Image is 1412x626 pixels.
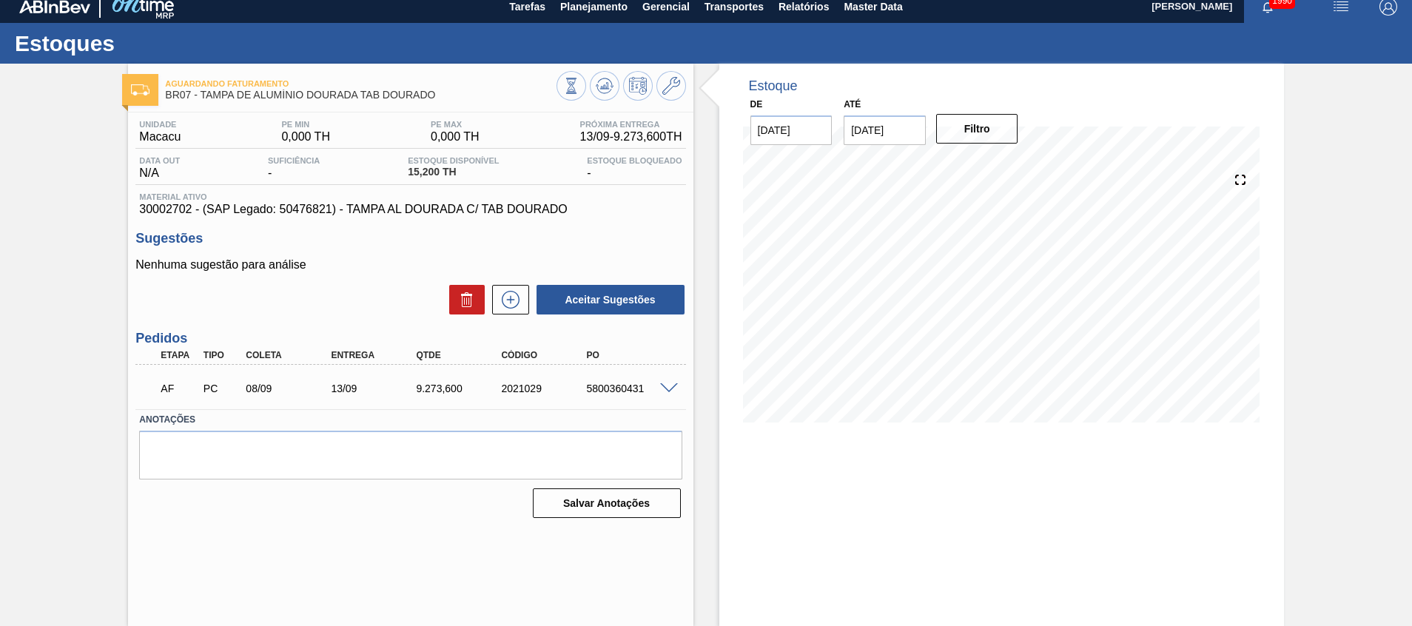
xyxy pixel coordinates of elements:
div: PO [582,350,678,360]
button: Filtro [936,114,1018,144]
div: Entrega [327,350,423,360]
div: - [583,156,685,180]
span: Estoque Disponível [408,156,499,165]
div: 5800360431 [582,383,678,394]
div: 08/09/2025 [242,383,337,394]
div: Código [497,350,593,360]
div: Tipo [200,350,244,360]
div: 2021029 [497,383,593,394]
div: Aceitar Sugestões [529,283,686,316]
span: PE MIN [281,120,330,129]
div: Coleta [242,350,337,360]
div: - [264,156,323,180]
span: Estoque Bloqueado [587,156,682,165]
button: Aceitar Sugestões [537,285,685,314]
div: Estoque [749,78,798,94]
div: 13/09/2025 [327,383,423,394]
button: Ir ao Master Data / Geral [656,71,686,101]
span: 15,200 TH [408,166,499,178]
span: Macacu [139,130,181,144]
p: AF [161,383,198,394]
span: BR07 - TAMPA DE ALUMÍNIO DOURADA TAB DOURADO [165,90,556,101]
label: De [750,99,763,110]
div: Excluir Sugestões [442,285,485,314]
span: Aguardando Faturamento [165,79,556,88]
span: Material ativo [139,192,682,201]
label: Até [844,99,861,110]
span: Próxima Entrega [580,120,682,129]
button: Programar Estoque [623,71,653,101]
p: Nenhuma sugestão para análise [135,258,685,272]
span: PE MAX [431,120,480,129]
div: Qtde [412,350,508,360]
h3: Pedidos [135,331,685,346]
button: Salvar Anotações [533,488,681,518]
span: Suficiência [268,156,320,165]
label: Anotações [139,409,682,431]
h3: Sugestões [135,231,685,246]
input: dd/mm/yyyy [844,115,926,145]
div: 9.273,600 [412,383,508,394]
img: Ícone [131,84,149,95]
div: Nova sugestão [485,285,529,314]
span: 0,000 TH [281,130,330,144]
span: 13/09 - 9.273,600 TH [580,130,682,144]
div: N/A [135,156,184,180]
button: Atualizar Gráfico [590,71,619,101]
div: Etapa [157,350,201,360]
h1: Estoques [15,35,278,52]
div: Aguardando Faturamento [157,372,201,405]
input: dd/mm/yyyy [750,115,833,145]
span: 0,000 TH [431,130,480,144]
div: Pedido de Compra [200,383,244,394]
span: Data out [139,156,180,165]
span: Unidade [139,120,181,129]
span: 30002702 - (SAP Legado: 50476821) - TAMPA AL DOURADA C/ TAB DOURADO [139,203,682,216]
button: Visão Geral dos Estoques [557,71,586,101]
